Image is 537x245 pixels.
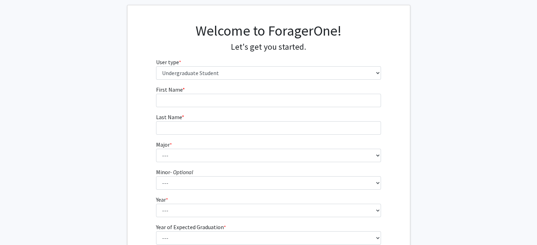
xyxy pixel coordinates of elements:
[156,140,172,149] label: Major
[156,86,183,93] span: First Name
[156,195,168,204] label: Year
[170,169,193,176] i: - Optional
[156,114,182,121] span: Last Name
[156,58,181,66] label: User type
[156,168,193,176] label: Minor
[156,22,381,39] h1: Welcome to ForagerOne!
[156,42,381,52] h4: Let's get you started.
[156,223,226,231] label: Year of Expected Graduation
[5,213,30,240] iframe: Chat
